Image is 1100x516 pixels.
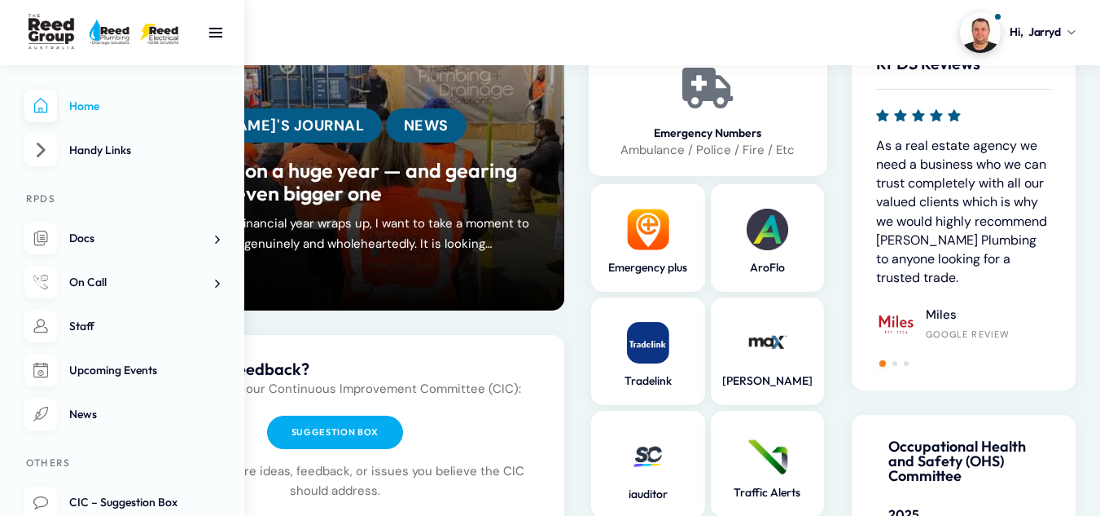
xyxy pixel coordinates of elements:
a: Emergency Numbers [687,68,728,108]
span: Upcoming Events [69,363,157,377]
span: Handy Links [69,143,131,157]
a: Docs [24,222,220,255]
a: Emergency Numbers [599,126,817,140]
a: Traffic Alerts [719,485,816,501]
span: Go to slide 1 [879,360,886,367]
h4: Miles [926,307,1010,324]
a: Handy Links [24,134,220,167]
span: CIC – Suggestion Box [69,495,177,509]
span: Hi, [1010,24,1023,41]
a: [PERSON_NAME] [719,373,816,389]
img: RPDS Portal [24,13,187,51]
a: Home [24,90,220,123]
img: Chao Ping Huang [1051,249,1090,289]
p: Ambulance / Police / Fire / Etc [599,140,817,160]
span: Suggestion box [291,426,379,438]
a: AroFlo [719,260,816,276]
div: Google Review [926,329,1010,340]
a: News [24,398,220,431]
img: Profile picture of Jarryd Shelley [960,12,1001,53]
span: Home [69,99,99,113]
a: News [386,108,467,143]
p: Here you can share ideas, feedback, or issues you believe the CIC should address. [142,461,528,501]
a: Reflecting on a huge year — and gearing up for an even bigger one [148,159,522,205]
p: Contact our Continuous Improvement Committee (CIC): [195,379,528,399]
a: On Call [24,266,220,299]
a: Emergency plus [599,260,696,276]
span: Go to slide 3 [904,361,909,366]
a: [PERSON_NAME]'s Journal [130,108,382,143]
span: Go to slide 2 [892,361,897,366]
span: Staff [69,319,94,333]
img: Miles [876,304,915,343]
span: Docs [69,231,94,245]
span: News [69,407,97,421]
span: Jarryd [1028,24,1060,41]
a: Staff [24,310,220,343]
a: Tradelink [599,373,696,389]
a: Upcoming Events [24,354,220,387]
p: As a real estate agency we need a business who we can trust completely with all our valued client... [876,136,1051,288]
h4: Occupational Health and Safety (OHS) Committee [888,439,1039,483]
a: Profile picture of Jarryd ShelleyHi,Jarryd [960,12,1076,53]
a: iauditor [599,487,696,502]
a: Suggestion box [267,416,403,449]
span: Got Feedback? [195,359,309,379]
span: On Call [69,275,107,289]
